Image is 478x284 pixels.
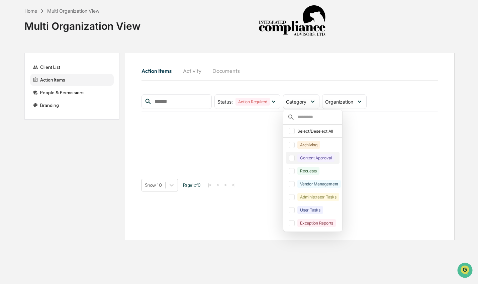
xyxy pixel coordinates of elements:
div: Archiving [297,141,320,149]
span: Category [286,99,306,105]
a: 🗄️Attestations [46,82,86,94]
div: activity tabs [141,63,438,79]
div: Requests [297,167,319,175]
span: Preclearance [13,84,43,91]
button: Start new chat [114,53,122,61]
div: Branding [30,99,114,111]
button: >| [230,182,237,188]
button: |< [206,182,213,188]
div: 🖐️ [7,85,12,90]
button: < [214,182,221,188]
div: Multi Organization View [47,8,99,14]
button: > [222,182,229,188]
p: How can we help? [7,14,122,25]
div: People & Permissions [30,87,114,99]
a: 🔎Data Lookup [4,94,45,106]
span: Pylon [67,113,81,118]
div: Select/Deselect All [297,129,338,134]
span: Page 1 of 0 [183,182,201,188]
div: 🗄️ [49,85,54,90]
button: Activity [177,63,207,79]
div: Home [24,8,37,14]
span: Organization [325,99,353,105]
a: Powered byPylon [47,113,81,118]
iframe: Open customer support [457,262,475,280]
button: Action Items [141,63,177,79]
div: Start new chat [23,51,110,58]
div: Vendor Management [297,180,341,188]
div: Exception Reports [297,219,336,227]
a: 🖐️Preclearance [4,82,46,94]
img: Integrated Compliance Advisors [259,5,325,37]
div: Client List [30,61,114,73]
div: 🔎 [7,98,12,103]
div: Multi Organization View [24,15,140,32]
div: Action Items [30,74,114,86]
div: Content Approval [297,154,334,162]
div: User Tasks [297,206,323,214]
span: Data Lookup [13,97,42,104]
div: Administrator Tasks [297,193,339,201]
div: We're available if you need us! [23,58,85,63]
button: Documents [207,63,245,79]
div: Action Required [235,98,270,106]
span: Status : [217,99,233,105]
span: Attestations [55,84,83,91]
img: 1746055101610-c473b297-6a78-478c-a979-82029cc54cd1 [7,51,19,63]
